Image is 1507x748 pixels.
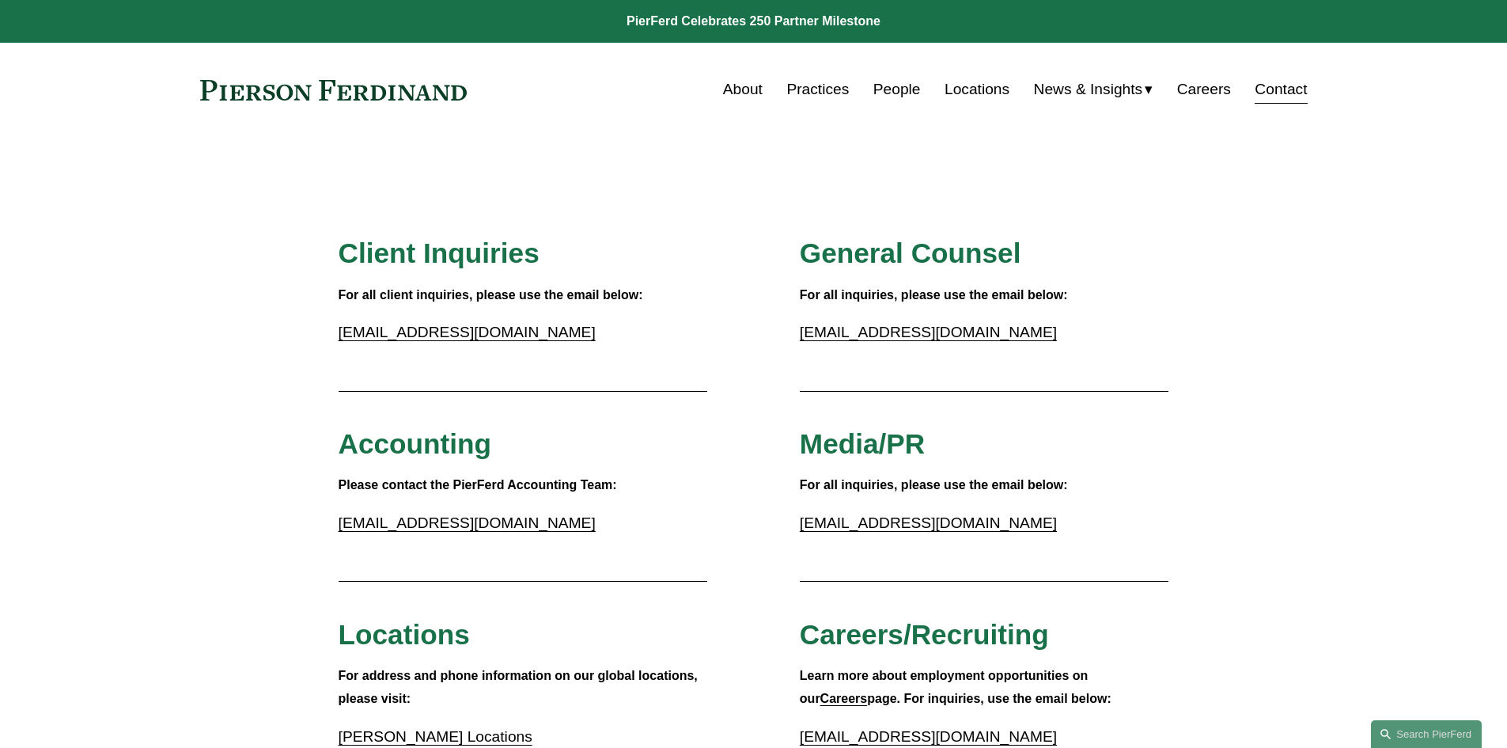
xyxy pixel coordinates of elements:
[339,669,702,705] strong: For address and phone information on our global locations, please visit:
[800,324,1057,340] a: [EMAIL_ADDRESS][DOMAIN_NAME]
[873,74,921,104] a: People
[820,692,868,705] a: Careers
[800,514,1057,531] a: [EMAIL_ADDRESS][DOMAIN_NAME]
[1034,76,1143,104] span: News & Insights
[723,74,763,104] a: About
[945,74,1009,104] a: Locations
[786,74,849,104] a: Practices
[800,237,1021,268] span: General Counsel
[1371,720,1482,748] a: Search this site
[800,288,1068,302] strong: For all inquiries, please use the email below:
[800,669,1092,705] strong: Learn more about employment opportunities on our
[339,324,596,340] a: [EMAIL_ADDRESS][DOMAIN_NAME]
[800,478,1068,492] strong: For all inquiries, please use the email below:
[339,288,643,302] strong: For all client inquiries, please use the email below:
[339,514,596,531] a: [EMAIL_ADDRESS][DOMAIN_NAME]
[339,619,470,650] span: Locations
[800,728,1057,745] a: [EMAIL_ADDRESS][DOMAIN_NAME]
[867,692,1111,705] strong: page. For inquiries, use the email below:
[339,428,492,459] span: Accounting
[800,428,925,459] span: Media/PR
[339,478,617,492] strong: Please contact the PierFerd Accounting Team:
[1034,74,1153,104] a: folder dropdown
[800,619,1049,650] span: Careers/Recruiting
[339,237,540,268] span: Client Inquiries
[339,728,532,745] a: [PERSON_NAME] Locations
[1177,74,1231,104] a: Careers
[1255,74,1307,104] a: Contact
